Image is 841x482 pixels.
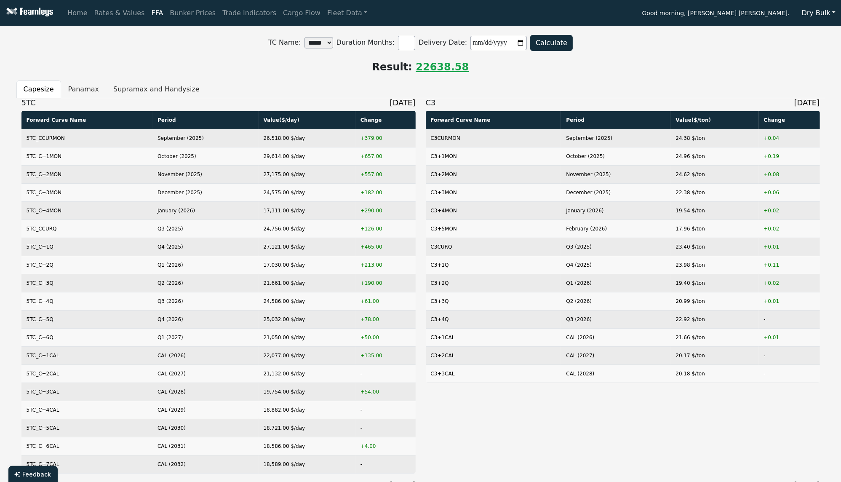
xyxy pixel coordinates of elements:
[561,292,670,310] td: Q2 (2026)
[561,364,670,383] td: CAL (2028)
[259,437,355,455] td: 18,586.00 $/day
[259,455,355,473] td: 18,589.00 $/day
[21,165,152,183] td: 5TC_C+2MON
[561,238,670,256] td: Q3 (2025)
[426,111,561,129] th: Forward Curve Name
[759,292,820,310] td: +0.01
[166,5,219,21] a: Bunker Prices
[152,220,259,238] td: Q3 (2025)
[796,5,841,21] button: Dry Bulk
[426,274,561,292] td: C3+2Q
[259,165,355,183] td: 27,175.00 $/day
[426,129,561,147] td: C3CURMON
[152,183,259,201] td: December (2025)
[259,274,355,292] td: 21,661.00 $/day
[152,238,259,256] td: Q4 (2025)
[61,80,107,98] button: Panamax
[759,147,820,165] td: +0.19
[21,274,152,292] td: 5TC_C+3Q
[21,256,152,274] td: 5TC_C+2Q
[152,201,259,220] td: January (2026)
[355,111,416,129] th: Change
[152,364,259,383] td: CAL (2027)
[64,5,91,21] a: Home
[21,238,152,256] td: 5TC_C+1Q
[91,5,148,21] a: Rates & Values
[561,346,670,364] td: CAL (2027)
[530,35,573,51] button: Calculate
[426,220,561,238] td: C3+5MON
[152,147,259,165] td: October (2025)
[561,274,670,292] td: Q1 (2026)
[794,98,820,107] span: [DATE]
[426,310,561,328] td: C3+4Q
[259,383,355,401] td: 19,754.00 $/day
[426,147,561,165] td: C3+1MON
[336,32,419,54] label: Duration Months:
[355,256,416,274] td: +213.00
[561,328,670,346] td: CAL (2026)
[152,274,259,292] td: Q2 (2026)
[426,98,820,107] h3: C3
[259,147,355,165] td: 29,614.00 $/day
[390,98,416,107] span: [DATE]
[259,220,355,238] td: 24,756.00 $/day
[259,310,355,328] td: 25,032.00 $/day
[152,111,259,129] th: Period
[670,201,758,220] td: 19.54 $/ton
[355,346,416,364] td: +135.00
[355,165,416,183] td: +557.00
[759,346,820,364] td: -
[759,274,820,292] td: +0.02
[259,111,355,129] th: Value ($/day)
[259,129,355,147] td: 26,518.00 $/day
[670,310,758,328] td: 22.92 $/ton
[426,364,561,383] td: C3+3CAL
[21,364,152,383] td: 5TC_C+2CAL
[759,129,820,147] td: +0.04
[21,419,152,437] td: 5TC_C+5CAL
[355,455,416,473] td: -
[259,401,355,419] td: 18,882.00 $/day
[148,5,167,21] a: FFA
[21,437,152,455] td: 5TC_C+6CAL
[670,165,758,183] td: 24.62 $/ton
[759,201,820,220] td: +0.02
[304,37,333,48] select: TC Name:
[355,310,416,328] td: +78.00
[426,346,561,364] td: C3+2CAL
[355,328,416,346] td: +50.00
[426,292,561,310] td: C3+3Q
[355,274,416,292] td: +190.00
[106,80,207,98] button: Supramax and Handysize
[561,201,670,220] td: January (2026)
[259,419,355,437] td: 18,721.00 $/day
[561,220,670,238] td: February (2026)
[152,328,259,346] td: Q1 (2027)
[355,238,416,256] td: +465.00
[259,256,355,274] td: 17,030.00 $/day
[152,310,259,328] td: Q4 (2026)
[152,383,259,401] td: CAL (2028)
[280,5,324,21] a: Cargo Flow
[759,220,820,238] td: +0.02
[759,310,820,328] td: -
[419,32,530,54] label: Delivery Date:
[426,201,561,220] td: C3+4MON
[670,346,758,364] td: 20.17 $/ton
[355,419,416,437] td: -
[259,238,355,256] td: 27,121.00 $/day
[3,60,838,74] div: Result:
[670,147,758,165] td: 24.96 $/ton
[426,256,561,274] td: C3+1Q
[21,183,152,201] td: 5TC_C+3MON
[561,147,670,165] td: October (2025)
[670,292,758,310] td: 20.99 $/ton
[219,5,280,21] a: Trade Indicators
[152,256,259,274] td: Q1 (2026)
[259,292,355,310] td: 24,586.00 $/day
[355,147,416,165] td: +657.00
[324,5,371,21] a: Fleet Data
[561,256,670,274] td: Q4 (2025)
[152,419,259,437] td: CAL (2030)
